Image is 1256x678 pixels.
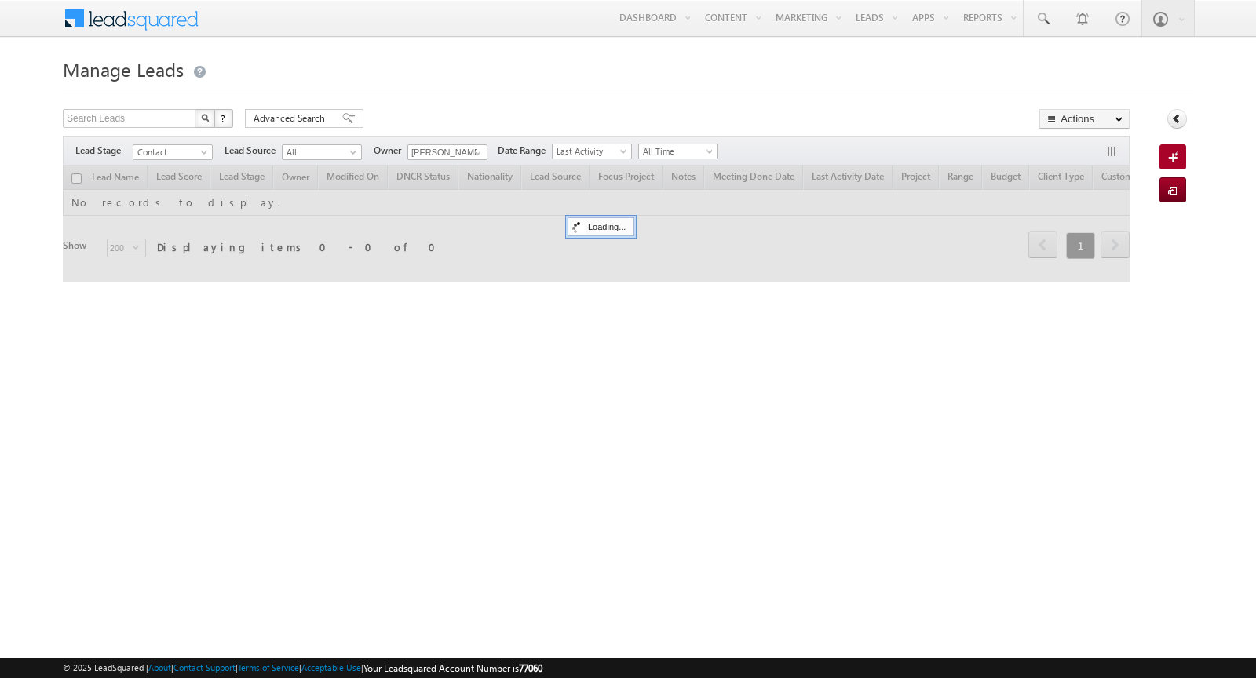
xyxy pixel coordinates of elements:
[466,145,486,161] a: Show All Items
[638,144,718,159] a: All Time
[639,144,714,159] span: All Time
[148,662,171,673] a: About
[374,144,407,158] span: Owner
[553,144,627,159] span: Last Activity
[63,56,184,82] span: Manage Leads
[201,114,209,122] img: Search
[221,111,228,125] span: ?
[133,144,213,160] a: Contact
[75,144,133,158] span: Lead Stage
[238,662,299,673] a: Terms of Service
[254,111,330,126] span: Advanced Search
[214,109,233,128] button: ?
[519,662,542,674] span: 77060
[552,144,632,159] a: Last Activity
[282,144,362,160] a: All
[498,144,552,158] span: Date Range
[283,145,357,159] span: All
[1039,109,1130,129] button: Actions
[301,662,361,673] a: Acceptable Use
[407,144,487,160] input: Type to Search
[133,145,208,159] span: Contact
[173,662,235,673] a: Contact Support
[225,144,282,158] span: Lead Source
[363,662,542,674] span: Your Leadsquared Account Number is
[63,661,542,676] span: © 2025 LeadSquared | | | | |
[568,217,634,236] div: Loading...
